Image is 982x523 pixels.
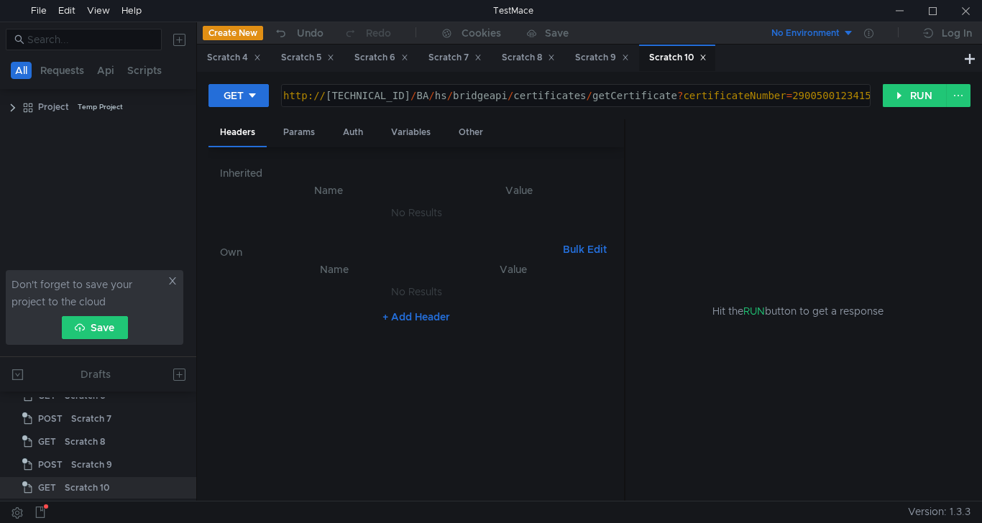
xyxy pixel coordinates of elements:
[743,305,765,318] span: RUN
[771,27,840,40] div: No Environment
[754,22,854,45] button: No Environment
[575,50,629,65] div: Scratch 9
[65,477,109,499] div: Scratch 10
[281,50,334,65] div: Scratch 5
[502,50,555,65] div: Scratch 8
[65,431,105,453] div: Scratch 8
[12,276,165,310] span: Don't forget to save your project to the cloud
[38,431,56,453] span: GET
[36,62,88,79] button: Requests
[883,84,947,107] button: RUN
[380,119,442,146] div: Variables
[208,119,267,147] div: Headers
[272,119,326,146] div: Params
[391,285,442,298] nz-embed-empty: No Results
[334,22,401,44] button: Redo
[908,501,970,522] span: Version: 1.3.3
[220,244,557,261] h6: Own
[71,454,112,476] div: Scratch 9
[557,241,612,258] button: Bulk Edit
[38,96,69,118] div: Project
[426,182,612,199] th: Value
[38,477,56,499] span: GET
[263,22,334,44] button: Undo
[231,182,426,199] th: Name
[942,24,972,42] div: Log In
[391,206,442,219] nz-embed-empty: No Results
[81,366,111,383] div: Drafts
[354,50,408,65] div: Scratch 6
[38,454,63,476] span: POST
[712,303,884,319] span: Hit the button to get a response
[203,26,263,40] button: Create New
[224,88,244,103] div: GET
[220,165,612,182] h6: Inherited
[297,24,323,42] div: Undo
[447,119,495,146] div: Other
[27,32,153,47] input: Search...
[38,408,63,430] span: POST
[649,50,707,65] div: Scratch 10
[545,28,569,38] div: Save
[426,261,601,278] th: Value
[207,50,261,65] div: Scratch 4
[462,24,501,42] div: Cookies
[78,96,123,118] div: Temp Project
[377,308,456,325] button: + Add Header
[93,62,119,79] button: Api
[11,62,32,79] button: All
[208,84,269,107] button: GET
[123,62,166,79] button: Scripts
[428,50,482,65] div: Scratch 7
[62,316,128,339] button: Save
[331,119,375,146] div: Auth
[243,261,426,278] th: Name
[71,408,111,430] div: Scratch 7
[366,24,391,42] div: Redo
